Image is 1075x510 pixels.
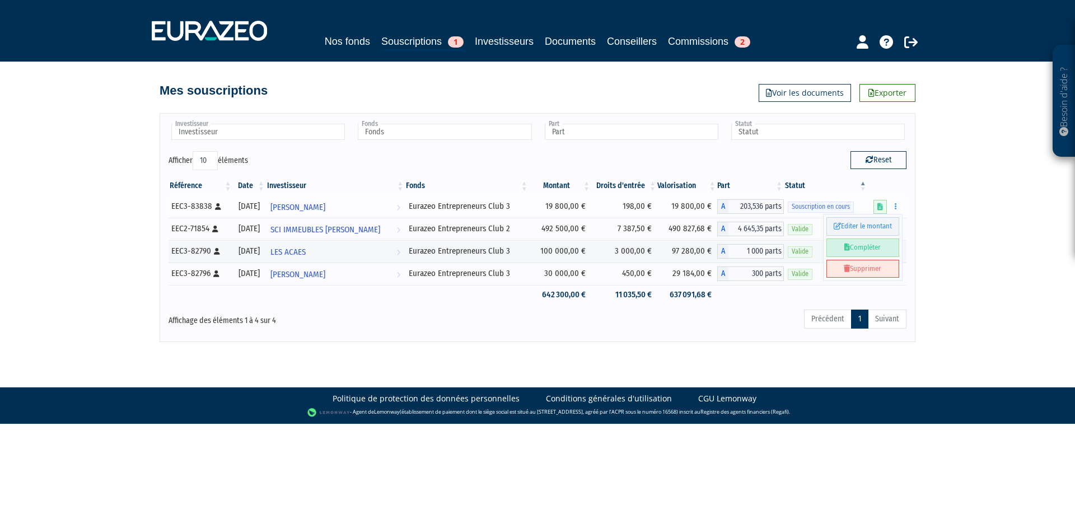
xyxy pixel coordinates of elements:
[396,242,400,263] i: Voir l'investisseur
[657,195,717,218] td: 19 800,00 €
[396,264,400,285] i: Voir l'investisseur
[529,240,591,263] td: 100 000,00 €
[717,199,728,214] span: A
[214,248,220,255] i: [Français] Personne physique
[735,36,750,48] span: 2
[657,176,717,195] th: Valorisation: activer pour trier la colonne par ordre croissant
[591,176,657,195] th: Droits d'entrée: activer pour trier la colonne par ordre croissant
[717,266,728,281] span: A
[325,34,370,49] a: Nos fonds
[591,285,657,305] td: 11 035,50 €
[529,263,591,285] td: 30 000,00 €
[152,21,267,41] img: 1732889491-logotype_eurazeo_blanc_rvb.png
[717,222,728,236] span: A
[717,222,784,236] div: A - Eurazeo Entrepreneurs Club 2
[717,199,784,214] div: A - Eurazeo Entrepreneurs Club 3
[169,308,466,326] div: Affichage des éléments 1 à 4 sur 4
[270,264,325,285] span: [PERSON_NAME]
[728,222,784,236] span: 4 645,35 parts
[266,176,405,195] th: Investisseur: activer pour trier la colonne par ordre croissant
[529,195,591,218] td: 19 800,00 €
[169,176,233,195] th: Référence : activer pour trier la colonne par ordre croissant
[212,226,218,232] i: [Français] Personne physique
[381,34,464,51] a: Souscriptions1
[728,244,784,259] span: 1 000 parts
[270,219,380,240] span: SCI IMMEUBLES [PERSON_NAME]
[409,223,525,235] div: Eurazeo Entrepreneurs Club 2
[193,151,218,170] select: Afficheréléments
[171,200,229,212] div: EEC3-83838
[1058,51,1071,152] p: Besoin d'aide ?
[396,197,400,218] i: Voir l'investisseur
[213,270,219,277] i: [Français] Personne physique
[788,224,812,235] span: Valide
[728,266,784,281] span: 300 parts
[859,84,915,102] a: Exporter
[826,217,899,236] a: Editer le montant
[546,393,672,404] a: Conditions générales d'utilisation
[591,195,657,218] td: 198,00 €
[307,407,350,418] img: logo-lemonway.png
[237,268,262,279] div: [DATE]
[826,260,899,278] a: Supprimer
[717,176,784,195] th: Part: activer pour trier la colonne par ordre croissant
[657,240,717,263] td: 97 280,00 €
[215,203,221,210] i: [Français] Personne physique
[171,223,229,235] div: EEC2-71854
[266,263,405,285] a: [PERSON_NAME]
[717,244,728,259] span: A
[169,151,248,170] label: Afficher éléments
[160,84,268,97] h4: Mes souscriptions
[759,84,851,102] a: Voir les documents
[850,151,906,169] button: Reset
[237,223,262,235] div: [DATE]
[657,263,717,285] td: 29 184,00 €
[409,268,525,279] div: Eurazeo Entrepreneurs Club 3
[657,285,717,305] td: 637 091,68 €
[11,407,1064,418] div: - Agent de (établissement de paiement dont le siège social est situé au [STREET_ADDRESS], agréé p...
[728,199,784,214] span: 203,536 parts
[266,240,405,263] a: LES ACAES
[851,310,868,329] a: 1
[700,408,789,415] a: Registre des agents financiers (Regafi)
[396,219,400,240] i: Voir l'investisseur
[409,245,525,257] div: Eurazeo Entrepreneurs Club 3
[171,245,229,257] div: EEC3-82790
[270,197,325,218] span: [PERSON_NAME]
[607,34,657,49] a: Conseillers
[591,240,657,263] td: 3 000,00 €
[333,393,520,404] a: Politique de protection des données personnelles
[374,408,400,415] a: Lemonway
[788,246,812,257] span: Valide
[529,176,591,195] th: Montant: activer pour trier la colonne par ordre croissant
[233,176,266,195] th: Date: activer pour trier la colonne par ordre croissant
[591,218,657,240] td: 7 387,50 €
[788,269,812,279] span: Valide
[784,176,868,195] th: Statut : activer pour trier la colonne par ordre d&eacute;croissant
[475,34,534,49] a: Investisseurs
[591,263,657,285] td: 450,00 €
[657,218,717,240] td: 490 827,68 €
[717,266,784,281] div: A - Eurazeo Entrepreneurs Club 3
[826,238,899,257] a: Compléter
[237,200,262,212] div: [DATE]
[698,393,756,404] a: CGU Lemonway
[409,200,525,212] div: Eurazeo Entrepreneurs Club 3
[788,202,854,212] span: Souscription en cours
[266,195,405,218] a: [PERSON_NAME]
[270,242,306,263] span: LES ACAES
[545,34,596,49] a: Documents
[266,218,405,240] a: SCI IMMEUBLES [PERSON_NAME]
[529,218,591,240] td: 492 500,00 €
[237,245,262,257] div: [DATE]
[668,34,750,49] a: Commissions2
[405,176,529,195] th: Fonds: activer pour trier la colonne par ordre croissant
[448,36,464,48] span: 1
[529,285,591,305] td: 642 300,00 €
[717,244,784,259] div: A - Eurazeo Entrepreneurs Club 3
[171,268,229,279] div: EEC3-82796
